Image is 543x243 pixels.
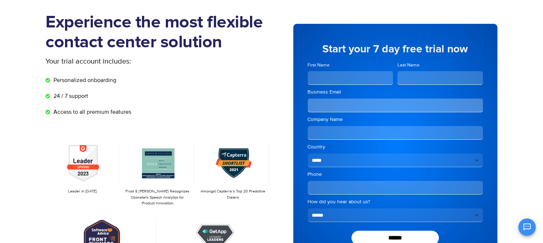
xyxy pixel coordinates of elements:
[308,116,483,123] label: Company Name
[125,188,190,207] p: Frost & [PERSON_NAME] Recognizes Ozonetel's Speech Analytics for Product Innovation
[52,108,131,116] span: Access to all premium features
[46,13,272,52] h1: Experience the most flexible contact center solution
[308,44,483,55] h5: Start your 7 day free trial now
[46,56,217,67] p: Your trial account includes:
[308,143,483,151] label: Country
[52,76,116,84] span: Personalized onboarding
[49,188,115,195] p: Leader in [DATE]
[308,171,483,178] label: Phone
[52,92,88,100] span: 24 / 7 support
[308,198,483,205] label: How did you hear about us?
[308,62,393,69] label: First Name
[397,62,483,69] label: Last Name
[308,88,483,96] label: Business Email
[200,188,266,200] p: Amongst Capterra’s Top 20 Predictive Dialers
[518,218,536,236] button: Open chat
